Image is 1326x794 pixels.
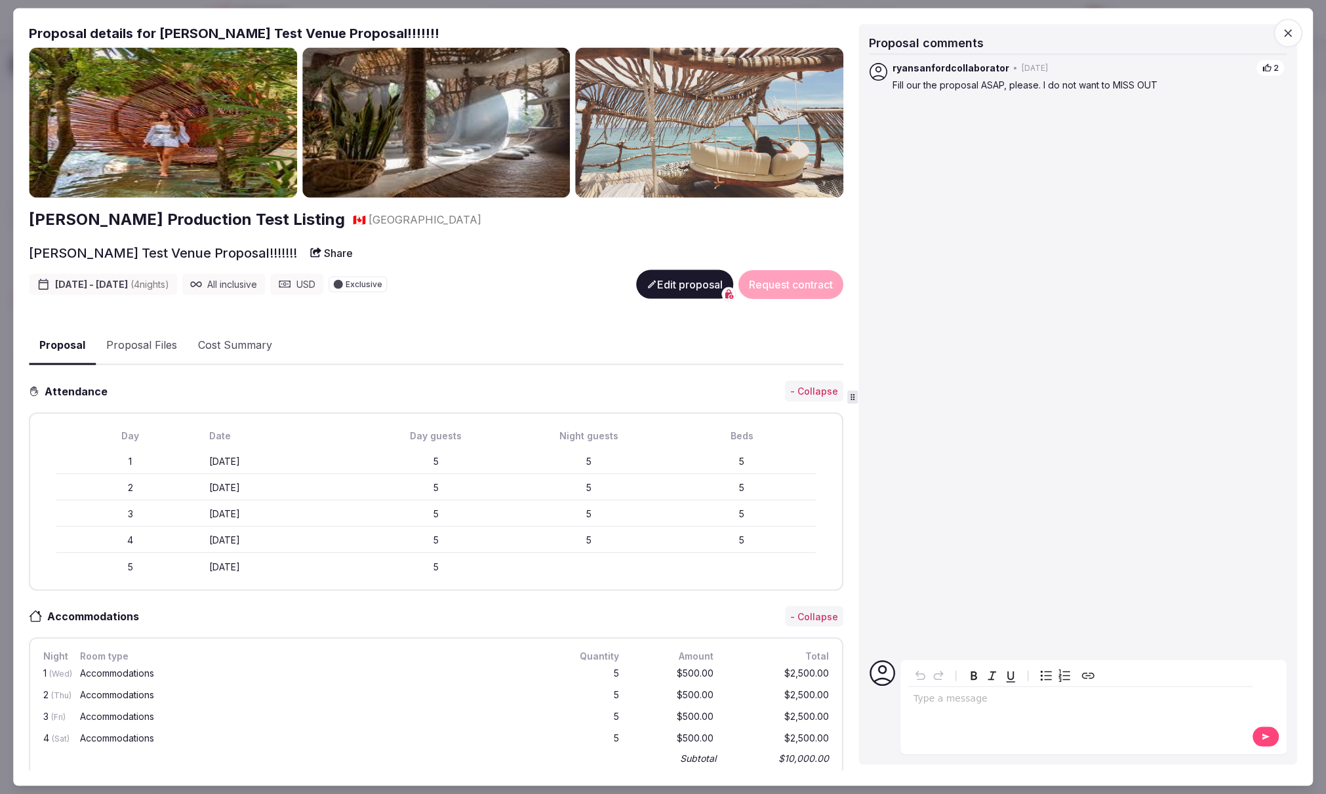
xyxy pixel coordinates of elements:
div: 3 [41,709,67,725]
div: [DATE] [209,507,357,521]
div: Subtotal [680,752,716,765]
div: 4 [41,730,67,747]
div: $500.00 [632,666,716,683]
span: [GEOGRAPHIC_DATA] [369,212,481,227]
div: 4 [56,534,204,547]
div: editable markdown [908,687,1253,713]
h2: Proposal details for [PERSON_NAME] Test Venue Proposal!!!!!!! [29,24,843,42]
button: 🇨🇦 [353,212,366,227]
span: (Thu) [51,690,71,700]
div: 5 [56,560,204,573]
div: $2,500.00 [727,688,832,704]
div: 1 [41,666,67,683]
img: Gallery photo 2 [302,47,571,198]
span: • [1013,62,1018,73]
h3: Attendance [39,383,118,399]
button: Create link [1079,667,1097,685]
button: Edit proposal [636,270,733,299]
button: Proposal Files [96,327,188,365]
div: [DATE] [209,534,357,547]
div: Accommodations [80,669,546,678]
span: ( 4 night s ) [131,279,169,290]
span: Exclusive [346,281,382,288]
button: - Collapse [785,381,843,402]
button: - Collapse [785,606,843,627]
div: 3 [56,507,204,521]
h2: [PERSON_NAME] Test Venue Proposal!!!!!!! [29,244,297,262]
span: [DATE] [1022,62,1048,73]
div: $500.00 [632,688,716,704]
div: 5 [559,666,622,683]
div: All inclusive [182,274,265,295]
div: Accommodations [80,690,546,700]
div: 5 [668,481,816,494]
button: 2 [1256,60,1284,76]
a: [PERSON_NAME] Production Test Listing [29,208,345,231]
span: 🇨🇦 [353,213,366,226]
button: Underline [1001,667,1020,685]
div: 5 [668,455,816,468]
span: ryansanfordcollaborator [893,62,1009,75]
div: 5 [559,688,622,704]
div: $500.00 [632,730,716,747]
span: (Wed) [49,669,72,679]
div: 5 [363,455,510,468]
div: Date [209,429,357,442]
button: Bulleted list [1037,667,1055,685]
button: Bold [965,667,983,685]
div: $500.00 [632,709,716,725]
div: 5 [515,534,663,547]
div: 1 [56,455,204,468]
button: Cost Summary [188,327,283,365]
div: 2 [41,688,67,704]
div: toggle group [1037,667,1074,685]
div: [DATE] [209,455,357,468]
span: (Sat) [52,733,70,743]
div: $2,500.00 [727,666,832,683]
div: 5 [515,507,663,521]
div: Quantity [559,649,622,664]
button: Italic [983,667,1001,685]
div: $2,500.00 [727,730,832,747]
div: Accommodations [80,711,546,721]
div: 5 [668,534,816,547]
div: 5 [515,455,663,468]
div: 5 [363,507,510,521]
span: 2 [1274,62,1279,73]
div: Amount [632,649,716,664]
button: Proposal [29,327,96,365]
button: Share [302,241,361,265]
div: 2 [56,481,204,494]
div: 5 [668,507,816,521]
div: 5 [559,730,622,747]
div: [DATE] [209,560,357,573]
span: (Fri) [51,711,66,721]
div: 5 [363,534,510,547]
div: 5 [363,481,510,494]
div: USD [270,274,323,295]
div: Night [41,649,67,664]
div: 5 [559,709,622,725]
div: 5 [515,481,663,494]
h3: Accommodations [42,608,152,624]
div: 5 [363,560,510,573]
div: $2,500.00 [727,709,832,725]
div: Night guests [515,429,663,442]
div: [DATE] [209,481,357,494]
div: Day guests [363,429,510,442]
img: Gallery photo 3 [575,47,843,198]
div: Day [56,429,204,442]
span: Proposal comments [869,35,984,49]
button: Numbered list [1055,667,1074,685]
p: Fill our the proposal ASAP, please. I do not want to MISS OUT [893,79,1284,92]
div: Total [727,649,832,664]
img: Gallery photo 1 [29,47,297,198]
div: $10,000.00 [727,749,832,768]
div: Room type [77,649,548,664]
span: [DATE] - [DATE] [55,278,169,291]
div: Beds [668,429,816,442]
div: Accommodations [80,733,546,742]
